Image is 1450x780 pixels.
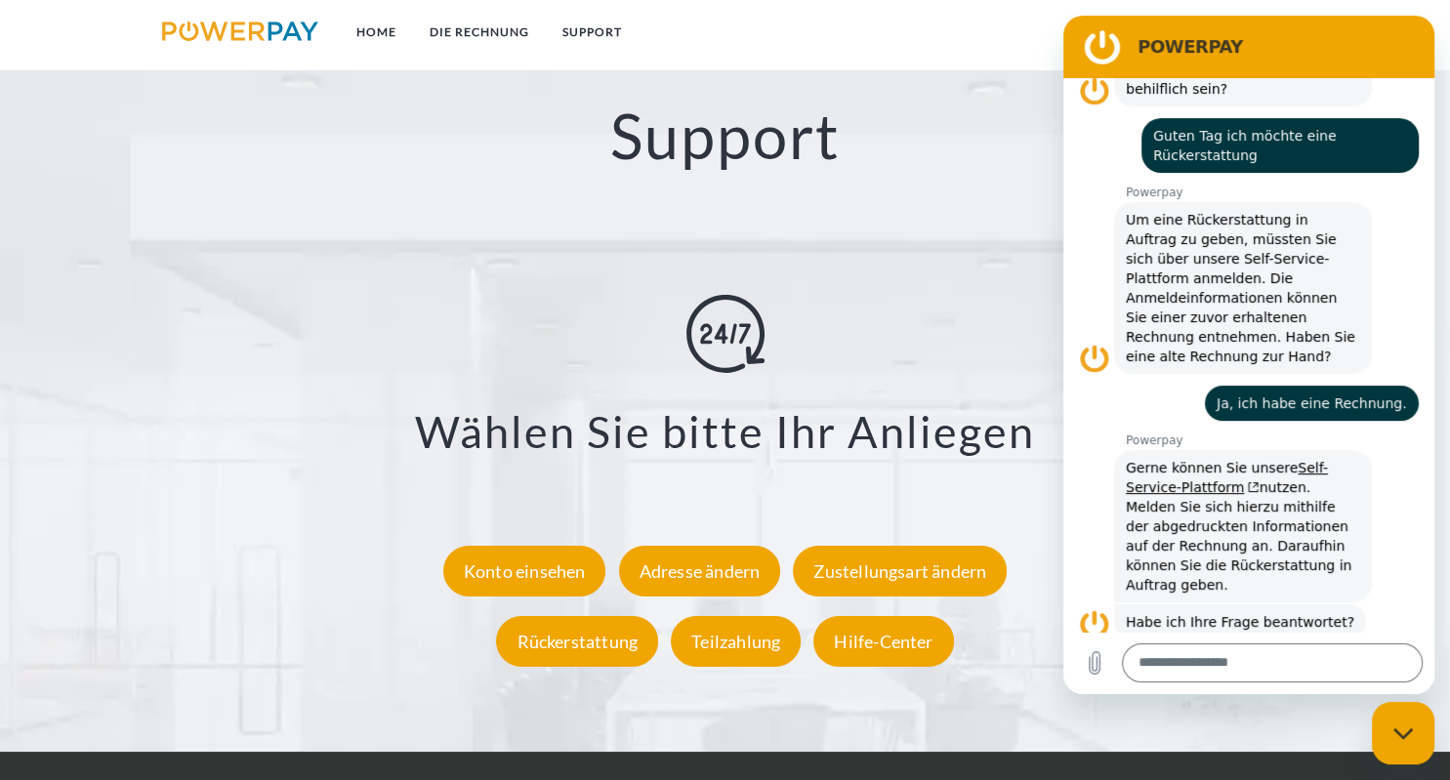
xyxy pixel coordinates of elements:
[339,15,412,50] a: Home
[412,15,545,50] a: DIE RECHNUNG
[496,616,658,667] div: Rückerstattung
[1063,16,1434,694] iframe: Messaging-Fenster
[671,616,801,667] div: Teilzahlung
[793,546,1007,596] div: Zustellungsart ändern
[438,560,611,582] a: Konto einsehen
[97,403,1353,458] h3: Wählen Sie bitte Ihr Anliegen
[813,616,953,667] div: Hilfe-Center
[1372,702,1434,764] iframe: Schaltfläche zum Öffnen des Messaging-Fensters; Konversation läuft
[788,560,1012,582] a: Zustellungsart ändern
[545,15,638,50] a: SUPPORT
[162,21,319,41] img: logo-powerpay.svg
[619,546,781,596] div: Adresse ändern
[666,631,806,652] a: Teilzahlung
[491,631,663,652] a: Rückerstattung
[686,294,765,372] img: online-shopping.svg
[72,98,1378,175] h2: Support
[614,560,786,582] a: Adresse ändern
[443,546,606,596] div: Konto einsehen
[808,631,958,652] a: Hilfe-Center
[1188,15,1249,50] a: agb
